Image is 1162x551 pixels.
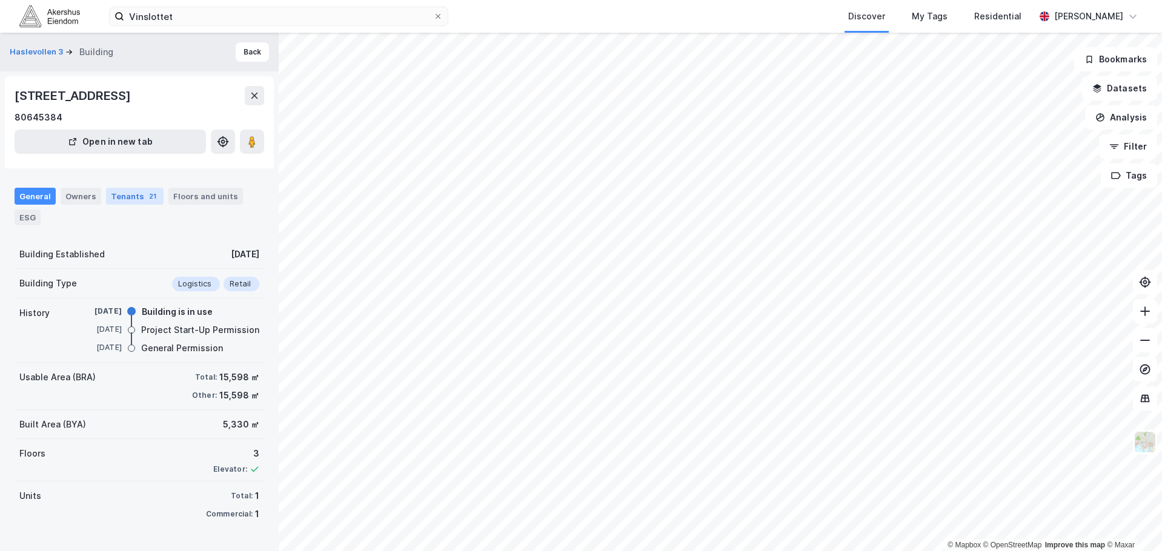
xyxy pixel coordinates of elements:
img: akershus-eiendom-logo.9091f326c980b4bce74ccdd9f866810c.svg [19,5,80,27]
button: Datasets [1082,76,1157,101]
a: Mapbox [948,541,981,549]
div: 15,598 ㎡ [219,370,259,384]
div: Building Type [19,276,77,291]
button: Haslevollen 3 [10,46,65,58]
div: 80645384 [15,110,62,125]
button: Open in new tab [15,130,206,154]
button: Bookmarks [1074,47,1157,71]
div: My Tags [912,9,948,24]
div: 1 [255,507,259,521]
div: Built Area (BYA) [19,417,86,432]
div: 3 [213,446,259,461]
div: [DATE] [73,306,122,317]
div: Owners [61,188,101,205]
div: Building is in use [142,305,213,319]
button: Tags [1101,163,1157,188]
div: Project Start-Up Permission [141,323,259,337]
div: General Permission [141,341,223,355]
button: Analysis [1085,105,1157,130]
div: Total: [231,491,253,501]
div: Building Established [19,247,105,262]
div: Floors and units [173,191,238,202]
div: Usable Area (BRA) [19,370,96,384]
div: 1 [255,489,259,503]
div: [DATE] [73,342,122,353]
button: Back [236,42,269,62]
button: Filter [1099,134,1157,159]
div: Commercial: [206,509,253,519]
div: Discover [848,9,885,24]
div: Total: [195,372,217,382]
div: 5,330 ㎡ [223,417,259,432]
input: Search by address, cadastre, landlords, tenants or people [124,7,433,25]
div: Elevator: [213,464,247,474]
div: ESG [15,210,41,225]
a: Improve this map [1045,541,1105,549]
div: General [15,188,56,205]
div: Other: [192,391,217,400]
div: [DATE] [231,247,259,262]
div: Building [79,45,113,59]
iframe: Chat Widget [1101,493,1162,551]
img: Z [1134,431,1157,454]
div: [DATE] [73,324,122,335]
div: [STREET_ADDRESS] [15,86,133,105]
div: 21 [147,190,159,202]
div: 15,598 ㎡ [219,388,259,403]
div: [PERSON_NAME] [1054,9,1123,24]
div: Floors [19,446,45,461]
div: Units [19,489,41,503]
div: Tenants [106,188,164,205]
a: OpenStreetMap [983,541,1042,549]
div: History [19,306,50,320]
div: Residential [974,9,1021,24]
